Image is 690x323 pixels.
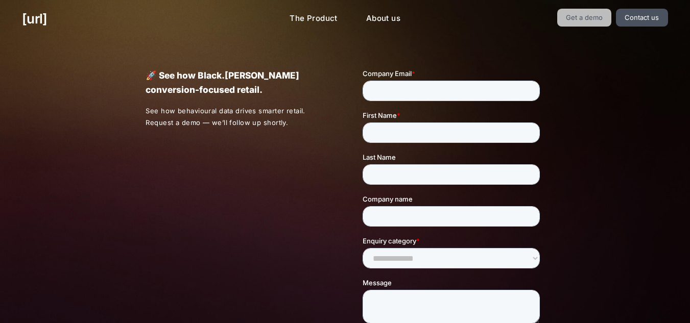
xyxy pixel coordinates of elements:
[557,9,612,27] a: Get a demo
[22,9,47,29] a: [URL]
[281,9,346,29] a: The Product
[146,105,327,129] p: See how behavioural data drives smarter retail. Request a demo — we’ll follow up shortly.
[616,9,668,27] a: Contact us
[146,68,327,97] p: 🚀 See how Black.[PERSON_NAME] conversion-focused retail.
[358,9,409,29] a: About us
